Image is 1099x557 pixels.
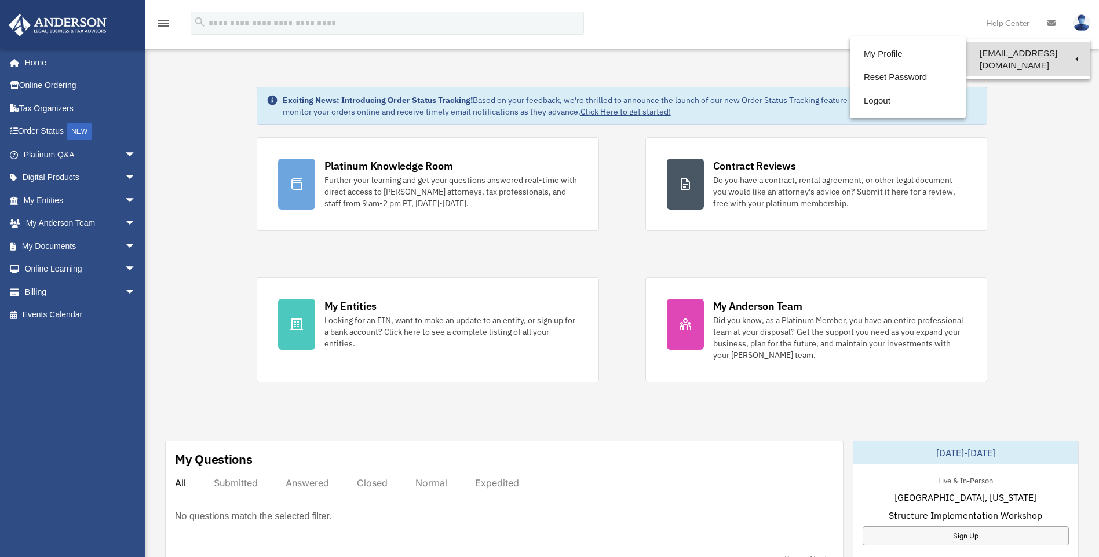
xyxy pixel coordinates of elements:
span: arrow_drop_down [125,143,148,167]
a: menu [156,20,170,30]
div: Further your learning and get your questions answered real-time with direct access to [PERSON_NAM... [324,174,578,209]
div: Expedited [475,477,519,489]
a: Home [8,51,148,74]
a: Tax Organizers [8,97,154,120]
div: Do you have a contract, rental agreement, or other legal document you would like an attorney's ad... [713,174,966,209]
a: My Anderson Team Did you know, as a Platinum Member, you have an entire professional team at your... [645,277,988,382]
div: All [175,477,186,489]
a: Platinum Q&Aarrow_drop_down [8,143,154,166]
a: Order StatusNEW [8,120,154,144]
div: NEW [67,123,92,140]
div: [DATE]-[DATE] [853,441,1078,464]
div: Closed [357,477,388,489]
div: Answered [286,477,329,489]
div: Normal [415,477,447,489]
div: Did you know, as a Platinum Member, you have an entire professional team at your disposal? Get th... [713,314,966,361]
span: arrow_drop_down [125,166,148,190]
a: Online Learningarrow_drop_down [8,258,154,281]
a: My Profile [850,42,966,66]
a: Platinum Knowledge Room Further your learning and get your questions answered real-time with dire... [257,137,599,231]
div: Looking for an EIN, want to make an update to an entity, or sign up for a bank account? Click her... [324,314,578,349]
div: Contract Reviews [713,159,796,173]
img: User Pic [1073,14,1090,31]
a: Contract Reviews Do you have a contract, rental agreement, or other legal document you would like... [645,137,988,231]
a: Logout [850,89,966,113]
a: Online Ordering [8,74,154,97]
span: Structure Implementation Workshop [889,508,1042,522]
a: Click Here to get started! [580,107,671,117]
p: No questions match the selected filter. [175,508,331,525]
div: Platinum Knowledge Room [324,159,453,173]
i: search [193,16,206,28]
a: Events Calendar [8,303,154,327]
i: menu [156,16,170,30]
div: My Questions [175,450,253,468]
div: Based on your feedback, we're thrilled to announce the launch of our new Order Status Tracking fe... [283,94,978,118]
a: My Anderson Teamarrow_drop_down [8,212,154,235]
div: Submitted [214,477,258,489]
span: arrow_drop_down [125,258,148,281]
strong: Exciting News: Introducing Order Status Tracking! [283,95,473,105]
span: arrow_drop_down [125,280,148,304]
a: Reset Password [850,65,966,89]
img: Anderson Advisors Platinum Portal [5,14,110,36]
a: Digital Productsarrow_drop_down [8,166,154,189]
a: My Documentsarrow_drop_down [8,234,154,258]
span: [GEOGRAPHIC_DATA], [US_STATE] [894,490,1036,504]
div: Live & In-Person [929,474,1002,486]
span: arrow_drop_down [125,189,148,212]
div: My Entities [324,299,377,313]
a: Billingarrow_drop_down [8,280,154,303]
span: arrow_drop_down [125,234,148,258]
a: Sign Up [863,526,1069,545]
div: My Anderson Team [713,299,802,313]
a: My Entitiesarrow_drop_down [8,189,154,212]
a: My Entities Looking for an EIN, want to make an update to an entity, or sign up for a bank accoun... [257,277,599,382]
span: arrow_drop_down [125,212,148,236]
a: [EMAIL_ADDRESS][DOMAIN_NAME] [966,42,1090,76]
